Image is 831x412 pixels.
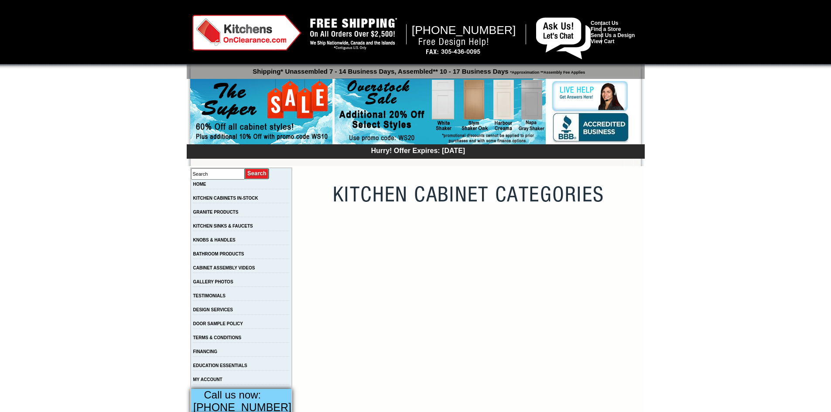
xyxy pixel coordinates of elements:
a: View Cart [591,38,614,44]
a: GRANITE PRODUCTS [193,210,239,215]
a: BATHROOM PRODUCTS [193,252,244,256]
a: Send Us a Design [591,32,635,38]
p: Shipping* Unassembled 7 - 14 Business Days, Assembled** 10 - 17 Business Days [191,64,645,75]
span: *Approximation **Assembly Fee Applies [509,68,585,75]
a: KNOBS & HANDLES [193,238,236,242]
img: Kitchens on Clearance Logo [192,15,301,51]
a: KITCHEN CABINETS IN-STOCK [193,196,258,201]
a: Contact Us [591,20,618,26]
span: Call us now: [204,389,261,401]
a: EDUCATION ESSENTIALS [193,363,247,368]
a: CABINET ASSEMBLY VIDEOS [193,266,255,270]
a: KITCHEN SINKS & FAUCETS [193,224,253,228]
a: Find a Store [591,26,621,32]
a: TERMS & CONDITIONS [193,335,242,340]
a: MY ACCOUNT [193,377,222,382]
div: Hurry! Offer Expires: [DATE] [191,146,645,155]
span: [PHONE_NUMBER] [412,24,516,37]
a: DOOR SAMPLE POLICY [193,321,243,326]
a: DESIGN SERVICES [193,307,233,312]
a: FINANCING [193,349,218,354]
a: HOME [193,182,206,187]
a: TESTIMONIALS [193,293,226,298]
input: Submit [245,168,270,180]
a: GALLERY PHOTOS [193,279,233,284]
